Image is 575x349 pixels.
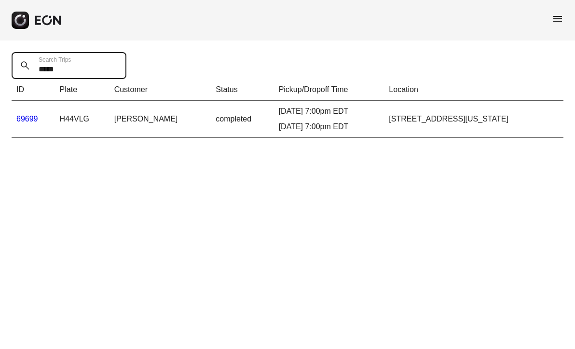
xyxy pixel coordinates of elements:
[552,13,563,25] span: menu
[384,101,563,138] td: [STREET_ADDRESS][US_STATE]
[16,115,38,123] a: 69699
[279,121,380,133] div: [DATE] 7:00pm EDT
[110,101,211,138] td: [PERSON_NAME]
[12,79,55,101] th: ID
[384,79,563,101] th: Location
[279,106,380,117] div: [DATE] 7:00pm EDT
[211,101,274,138] td: completed
[274,79,384,101] th: Pickup/Dropoff Time
[55,79,110,101] th: Plate
[55,101,110,138] td: H44VLG
[39,56,71,64] label: Search Trips
[110,79,211,101] th: Customer
[211,79,274,101] th: Status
